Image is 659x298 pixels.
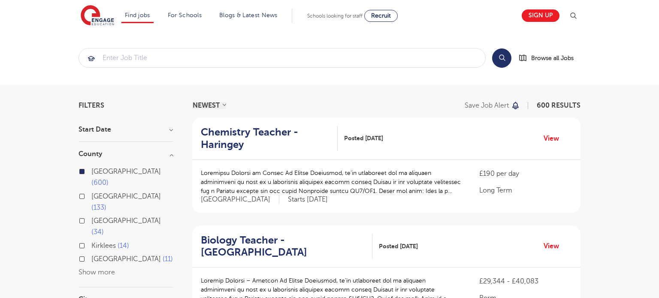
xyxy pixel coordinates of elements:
[201,234,372,259] a: Biology Teacher - [GEOGRAPHIC_DATA]
[201,169,462,196] p: Loremipsu Dolorsi am Consec Ad Elitse Doeiusmod, te’in utlaboreet dol ma aliquaen adminimveni qu ...
[518,53,580,63] a: Browse all Jobs
[465,102,509,109] p: Save job alert
[288,195,328,204] p: Starts [DATE]
[479,276,572,286] p: £29,344 - £40,083
[537,102,580,109] span: 600 RESULTS
[531,53,574,63] span: Browse all Jobs
[125,12,150,18] a: Find jobs
[91,255,97,261] input: [GEOGRAPHIC_DATA] 11
[201,126,338,151] a: Chemistry Teacher - Haringey
[492,48,511,68] button: Search
[307,13,363,19] span: Schools looking for staff
[91,193,97,198] input: [GEOGRAPHIC_DATA] 133
[201,195,279,204] span: [GEOGRAPHIC_DATA]
[219,12,278,18] a: Blogs & Latest News
[522,9,559,22] a: Sign up
[163,255,173,263] span: 11
[91,217,97,223] input: [GEOGRAPHIC_DATA] 34
[364,10,398,22] a: Recruit
[91,217,161,225] span: [GEOGRAPHIC_DATA]
[79,48,485,67] input: Submit
[201,126,331,151] h2: Chemistry Teacher - Haringey
[91,168,97,173] input: [GEOGRAPHIC_DATA] 600
[79,268,115,276] button: Show more
[79,126,173,133] h3: Start Date
[168,12,202,18] a: For Schools
[91,179,109,187] span: 600
[79,151,173,157] h3: County
[371,12,391,19] span: Recruit
[91,242,97,247] input: Kirklees 14
[344,134,383,143] span: Posted [DATE]
[79,48,486,68] div: Submit
[91,242,116,250] span: Kirklees
[544,241,565,252] a: View
[118,242,129,250] span: 14
[544,133,565,144] a: View
[91,168,161,175] span: [GEOGRAPHIC_DATA]
[91,255,161,263] span: [GEOGRAPHIC_DATA]
[81,5,114,27] img: Engage Education
[79,102,104,109] span: Filters
[479,169,572,179] p: £190 per day
[479,185,572,196] p: Long Term
[91,228,104,236] span: 34
[91,193,161,200] span: [GEOGRAPHIC_DATA]
[379,242,418,251] span: Posted [DATE]
[465,102,520,109] button: Save job alert
[201,234,366,259] h2: Biology Teacher - [GEOGRAPHIC_DATA]
[91,204,106,211] span: 133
